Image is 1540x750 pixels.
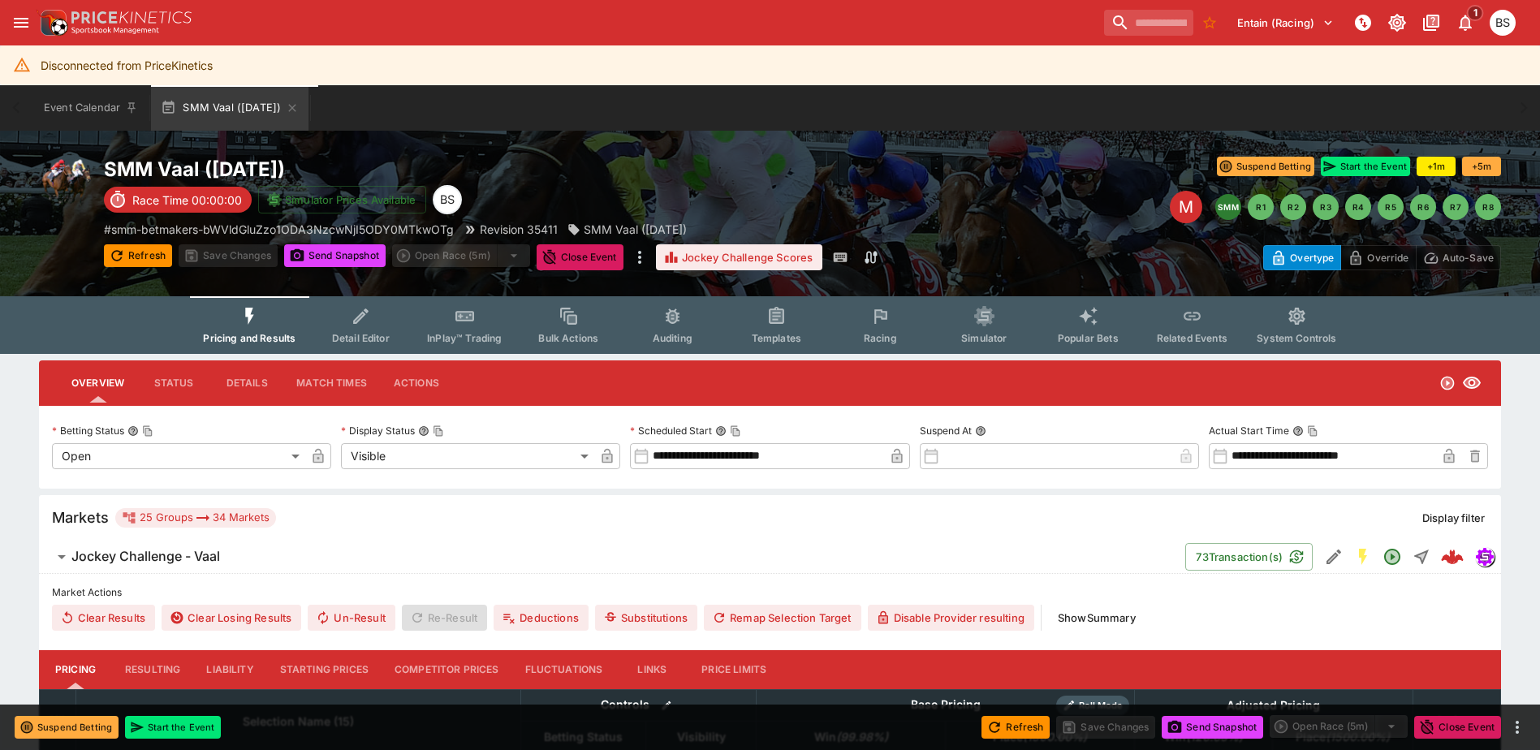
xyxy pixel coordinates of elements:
button: Overtype [1263,245,1341,270]
span: Auditing [653,332,692,344]
div: Show/hide Price Roll mode configuration. [1056,696,1129,715]
p: Suspend At [920,424,972,437]
button: Actual Start TimeCopy To Clipboard [1292,425,1304,437]
div: SMM Vaal (26/08/25) [567,221,687,238]
button: Copy To Clipboard [142,425,153,437]
button: Send Snapshot [1162,716,1263,739]
div: Edit Meeting [1170,191,1202,223]
p: Overtype [1290,249,1334,266]
button: open drawer [6,8,36,37]
input: search [1104,10,1193,36]
button: ShowSummary [1048,605,1145,631]
img: Sportsbook Management [71,27,159,34]
p: Revision 35411 [480,221,558,238]
div: simulator [1475,547,1495,567]
button: Overview [58,364,137,403]
nav: pagination navigation [1215,194,1501,220]
button: Straight [1407,542,1436,571]
span: System Controls [1257,332,1336,344]
button: more [1508,718,1527,737]
div: 456e7e0f-79e0-4341-97aa-645e3c4f4ec0 [1441,545,1464,568]
img: PriceKinetics Logo [36,6,68,39]
button: R1 [1248,194,1274,220]
img: simulator [1476,548,1494,566]
span: Popular Bets [1058,332,1119,344]
button: R5 [1378,194,1404,220]
button: Deductions [494,605,589,631]
div: Brendan Scoble [1490,10,1516,36]
button: Send Snapshot [284,244,386,267]
button: 73Transaction(s) [1185,543,1313,571]
div: Event type filters [190,296,1349,354]
button: Status [137,364,210,403]
button: Edit Detail [1319,542,1348,571]
p: Betting Status [52,424,124,437]
button: Copy To Clipboard [730,425,741,437]
button: Close Event [537,244,623,270]
button: Documentation [1417,8,1446,37]
span: Simulator [961,332,1007,344]
button: Brendan Scoble [1485,5,1521,41]
button: Bulk edit [656,695,677,716]
h2: Copy To Clipboard [104,157,803,182]
p: Race Time 00:00:00 [132,192,242,209]
button: Suspend Betting [1217,157,1314,176]
button: Substitutions [595,605,697,631]
label: Market Actions [52,580,1488,605]
button: R4 [1345,194,1371,220]
button: Remap Selection Target [704,605,861,631]
img: PriceKinetics [71,11,192,24]
button: Jockey Challenge Scores [656,244,823,270]
button: Match Times [283,364,380,403]
button: R8 [1475,194,1501,220]
span: Pricing and Results [203,332,295,344]
button: NOT Connected to PK [1348,8,1378,37]
button: R6 [1410,194,1436,220]
button: Refresh [981,716,1050,739]
button: Notifications [1451,8,1480,37]
button: Display StatusCopy To Clipboard [418,425,429,437]
button: Details [210,364,283,403]
span: 1 [1467,5,1484,21]
p: Copy To Clipboard [104,221,454,238]
p: Scheduled Start [630,424,712,437]
span: Re-Result [402,605,487,631]
button: Disable Provider resulting [868,605,1034,631]
button: Price Limits [688,650,779,689]
button: Refresh [104,244,172,267]
button: Clear Results [52,605,155,631]
button: Starting Prices [267,650,382,689]
p: Display Status [341,424,415,437]
button: Betting StatusCopy To Clipboard [127,425,139,437]
button: Resulting [112,650,193,689]
button: SMM Vaal ([DATE]) [151,85,308,131]
svg: Open [1383,547,1402,567]
h5: Markets [52,508,109,527]
button: R3 [1313,194,1339,220]
button: Actions [380,364,453,403]
span: InPlay™ Trading [427,332,502,344]
button: Override [1340,245,1416,270]
div: Base Pricing [904,695,987,715]
th: Controls [521,689,757,721]
button: Scheduled StartCopy To Clipboard [715,425,727,437]
p: Actual Start Time [1209,424,1289,437]
div: 25 Groups 34 Markets [122,508,270,528]
button: Display filter [1413,505,1495,531]
button: SMM [1215,194,1241,220]
button: Clear Losing Results [162,605,301,631]
th: Adjusted Pricing [1134,689,1413,721]
button: more [630,244,649,270]
button: Liability [193,650,266,689]
button: +5m [1462,157,1501,176]
div: Start From [1263,245,1501,270]
a: 456e7e0f-79e0-4341-97aa-645e3c4f4ec0 [1436,541,1469,573]
div: Open [52,443,305,469]
button: Simulator Prices Available [258,186,426,213]
button: No Bookmarks [1197,10,1223,36]
button: Open [1378,542,1407,571]
span: Racing [864,332,897,344]
button: Select Tenant [1227,10,1344,36]
button: Un-Result [308,605,395,631]
span: Templates [752,332,801,344]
